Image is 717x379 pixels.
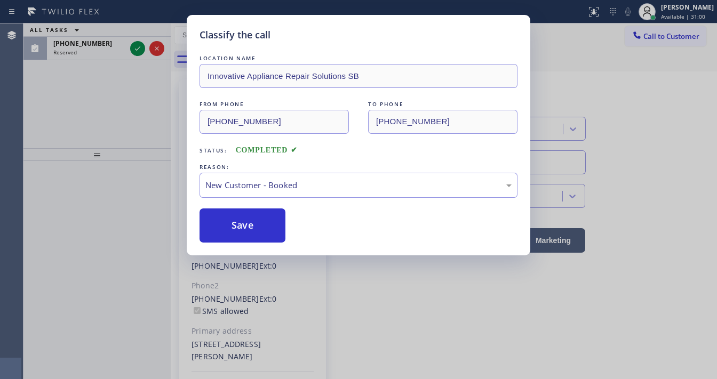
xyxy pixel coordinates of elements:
span: Status: [200,147,227,154]
span: COMPLETED [236,146,298,154]
button: Save [200,208,285,243]
input: To phone [368,110,517,134]
h5: Classify the call [200,28,270,42]
div: New Customer - Booked [205,179,512,191]
div: REASON: [200,162,517,173]
div: LOCATION NAME [200,53,517,64]
div: FROM PHONE [200,99,349,110]
div: TO PHONE [368,99,517,110]
input: From phone [200,110,349,134]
